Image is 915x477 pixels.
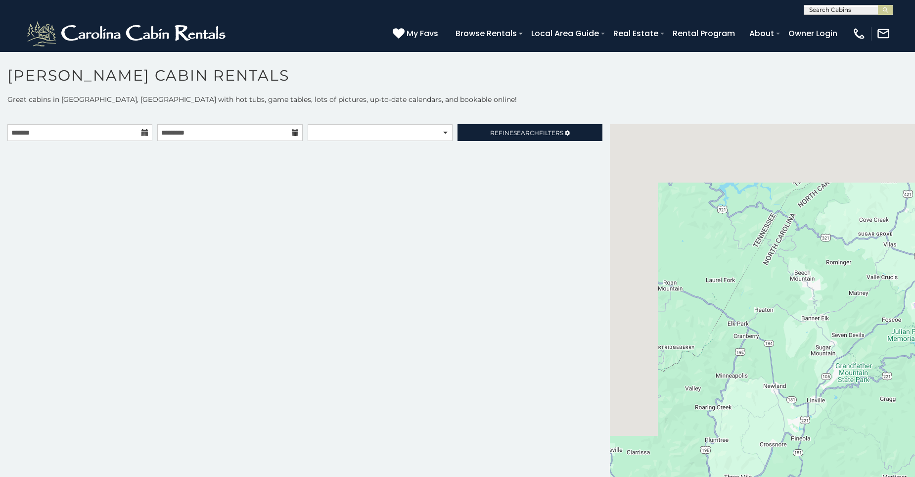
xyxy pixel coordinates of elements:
a: Owner Login [783,25,842,42]
a: About [744,25,779,42]
img: phone-regular-white.png [852,27,866,41]
a: Real Estate [608,25,663,42]
a: Browse Rentals [451,25,522,42]
a: My Favs [393,27,441,40]
span: Refine Filters [490,129,563,137]
img: White-1-2.png [25,19,230,48]
span: Search [513,129,539,137]
a: Rental Program [668,25,740,42]
img: mail-regular-white.png [876,27,890,41]
span: My Favs [407,27,438,40]
a: RefineSearchFilters [457,124,602,141]
a: Local Area Guide [526,25,604,42]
